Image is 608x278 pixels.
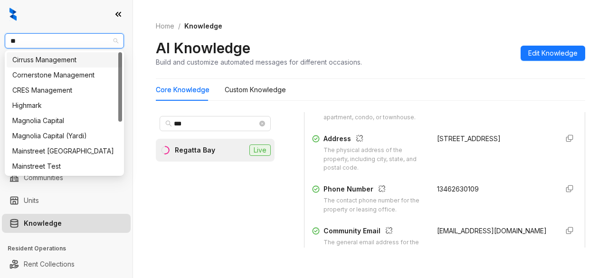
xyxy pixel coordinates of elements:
[156,57,362,67] div: Build and customize automated messages for different occasions.
[12,131,116,141] div: Magnolia Capital (Yardi)
[323,184,426,196] div: Phone Number
[323,146,426,173] div: The physical address of the property, including city, state, and postal code.
[259,121,265,126] span: close-circle
[323,104,426,122] div: The type of property, such as apartment, condo, or townhouse.
[8,244,133,253] h3: Resident Operations
[178,21,180,31] li: /
[225,85,286,95] div: Custom Knowledge
[323,196,426,214] div: The contact phone number for the property or leasing office.
[521,46,585,61] button: Edit Knowledge
[12,55,116,65] div: Cirruss Management
[12,146,116,156] div: Mainstreet [GEOGRAPHIC_DATA]
[2,191,131,210] li: Units
[24,255,75,274] a: Rent Collections
[12,115,116,126] div: Magnolia Capital
[7,113,122,128] div: Magnolia Capital
[2,127,131,146] li: Collections
[175,145,215,155] div: Regatta Bay
[249,144,271,156] span: Live
[437,227,547,235] span: [EMAIL_ADDRESS][DOMAIN_NAME]
[12,100,116,111] div: Highmark
[24,168,63,187] a: Communities
[528,48,578,58] span: Edit Knowledge
[7,83,122,98] div: CRES Management
[7,52,122,67] div: Cirruss Management
[437,134,551,144] div: [STREET_ADDRESS]
[323,134,426,146] div: Address
[12,85,116,96] div: CRES Management
[2,105,131,124] li: Leasing
[437,185,479,193] span: 13462630109
[24,191,39,210] a: Units
[165,120,172,127] span: search
[7,98,122,113] div: Highmark
[323,238,426,256] div: The general email address for the property or community inquiries.
[12,70,116,80] div: Cornerstone Management
[2,214,131,233] li: Knowledge
[184,22,222,30] span: Knowledge
[7,159,122,174] div: Mainstreet Test
[154,21,176,31] a: Home
[323,226,426,238] div: Community Email
[156,85,209,95] div: Core Knowledge
[156,39,250,57] h2: AI Knowledge
[7,128,122,144] div: Magnolia Capital (Yardi)
[2,255,131,274] li: Rent Collections
[7,144,122,159] div: Mainstreet Canada
[7,67,122,83] div: Cornerstone Management
[2,168,131,187] li: Communities
[9,8,17,21] img: logo
[12,161,116,172] div: Mainstreet Test
[24,214,62,233] a: Knowledge
[2,64,131,83] li: Leads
